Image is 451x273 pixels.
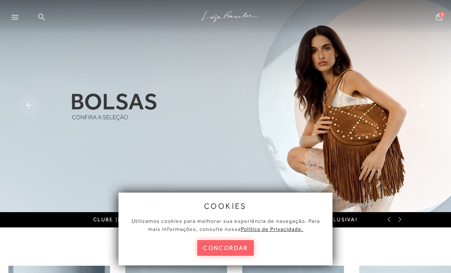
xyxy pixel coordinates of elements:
a: Política de Privacidade. [241,226,303,232]
span: Utilizamos cookies para melhorar sua experiência de navegação. Para mais informações, consulte nossa [131,218,320,232]
span: cookies [204,202,247,210]
a: CLUBE [PERSON_NAME] - Venha fazer parte da nossa comunidade exclusiva! [93,216,358,222]
span: 0 [440,12,445,17]
button: concordar [197,240,254,256]
button: 0 [434,13,445,23]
